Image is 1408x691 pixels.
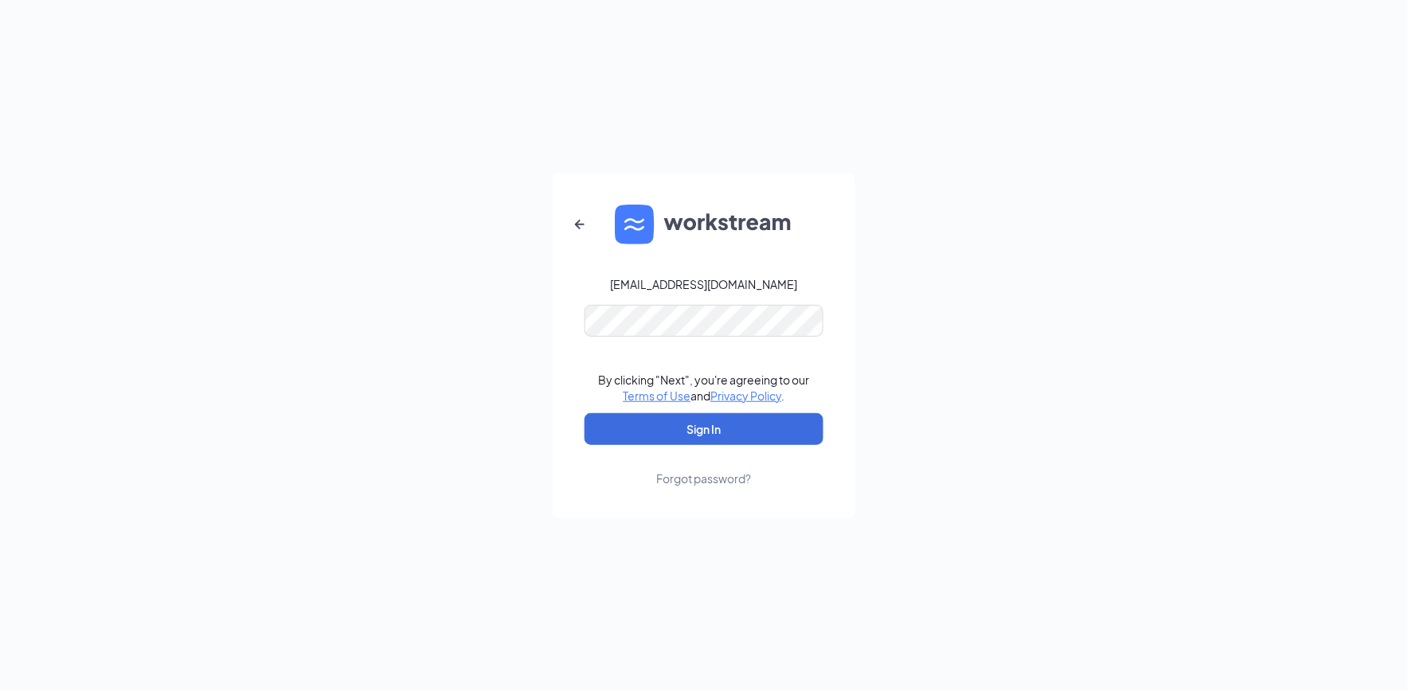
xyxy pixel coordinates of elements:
div: [EMAIL_ADDRESS][DOMAIN_NAME] [611,276,798,292]
img: WS logo and Workstream text [615,205,793,244]
div: Forgot password? [657,470,752,486]
button: Sign In [585,413,823,445]
a: Terms of Use [624,388,691,403]
svg: ArrowLeftNew [570,215,589,234]
a: Forgot password? [657,445,752,486]
button: ArrowLeftNew [561,205,599,244]
div: By clicking "Next", you're agreeing to our and . [599,372,810,404]
a: Privacy Policy [711,388,782,403]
